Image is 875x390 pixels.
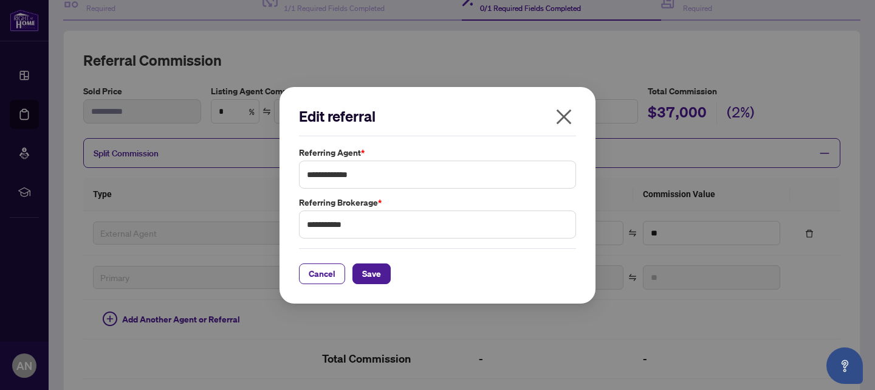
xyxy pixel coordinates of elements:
span: close [554,107,574,127]
span: Save [362,263,381,283]
button: Save [352,263,391,284]
h2: Edit referral [299,106,576,126]
label: Referring Brokerage [299,196,576,209]
span: Cancel [309,263,335,283]
button: Cancel [299,263,345,284]
button: Open asap [826,347,863,384]
label: Referring Agent [299,146,576,159]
